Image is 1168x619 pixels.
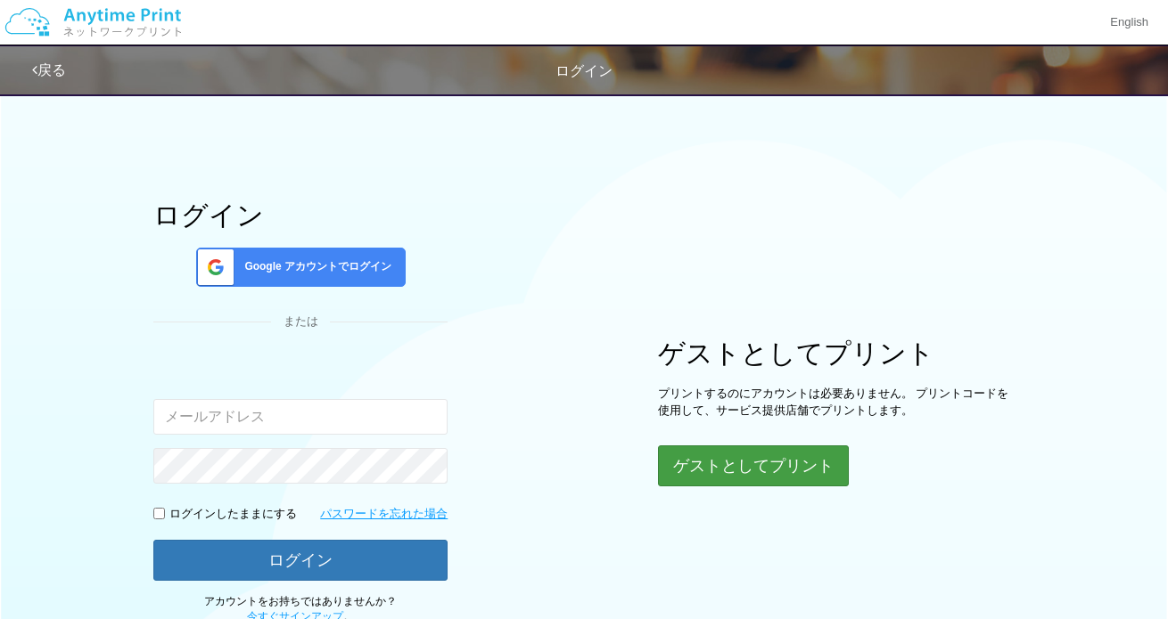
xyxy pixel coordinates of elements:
[658,386,1015,419] p: プリントするのにアカウントは必要ありません。 プリントコードを使用して、サービス提供店舗でプリントします。
[153,314,448,330] div: または
[153,540,448,581] button: ログイン
[32,62,66,77] a: 戻る
[153,200,448,230] h1: ログイン
[555,63,613,78] span: ログイン
[320,506,448,523] a: パスワードを忘れた場合
[658,445,849,486] button: ゲストとしてプリント
[153,399,448,435] input: メールアドレス
[169,506,297,523] p: ログインしたままにする
[658,338,1015,368] h1: ゲストとしてプリント
[237,259,391,274] span: Google アカウントでログイン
